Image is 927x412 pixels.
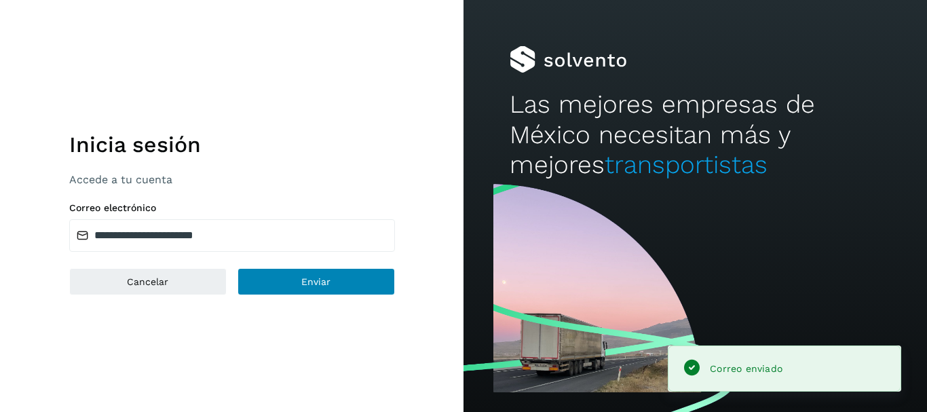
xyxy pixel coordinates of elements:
[69,202,395,214] label: Correo electrónico
[710,363,782,374] span: Correo enviado
[605,150,768,179] span: transportistas
[301,277,330,286] span: Enviar
[127,277,168,286] span: Cancelar
[69,132,395,157] h1: Inicia sesión
[510,90,880,180] h2: Las mejores empresas de México necesitan más y mejores
[238,268,395,295] button: Enviar
[69,173,395,186] p: Accede a tu cuenta
[69,268,227,295] button: Cancelar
